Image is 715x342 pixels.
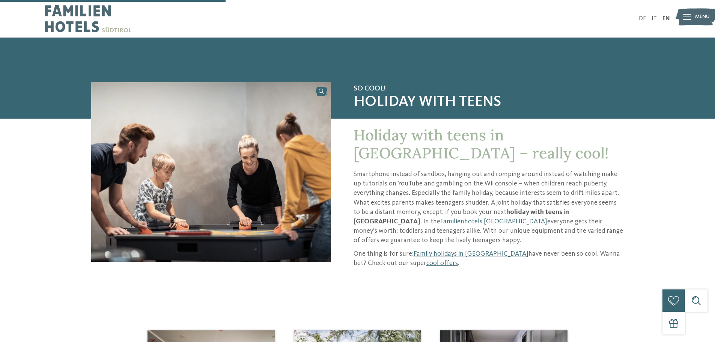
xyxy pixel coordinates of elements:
[91,82,331,262] img: Fancy a holiday in South Tyrol with teens?
[440,218,547,225] a: Familienhotels [GEOGRAPHIC_DATA]
[662,16,670,22] a: EN
[354,249,624,268] p: One thing is for sure: have never been so cool. Wanna bet? Check out our super .
[639,16,646,22] a: DE
[354,125,609,163] span: Holiday with teens in [GEOGRAPHIC_DATA] – really cool!
[354,93,624,111] span: Holiday with teens
[652,16,657,22] a: IT
[426,260,458,267] a: cool offers
[354,209,569,225] strong: holiday with teens in [GEOGRAPHIC_DATA]
[695,13,710,21] span: Menu
[354,170,624,246] p: Smartphone instead of sandbox, hanging out and romping around instead of watching make-up tutoria...
[354,84,624,93] span: So cool!
[414,250,528,257] a: Family holidays in [GEOGRAPHIC_DATA]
